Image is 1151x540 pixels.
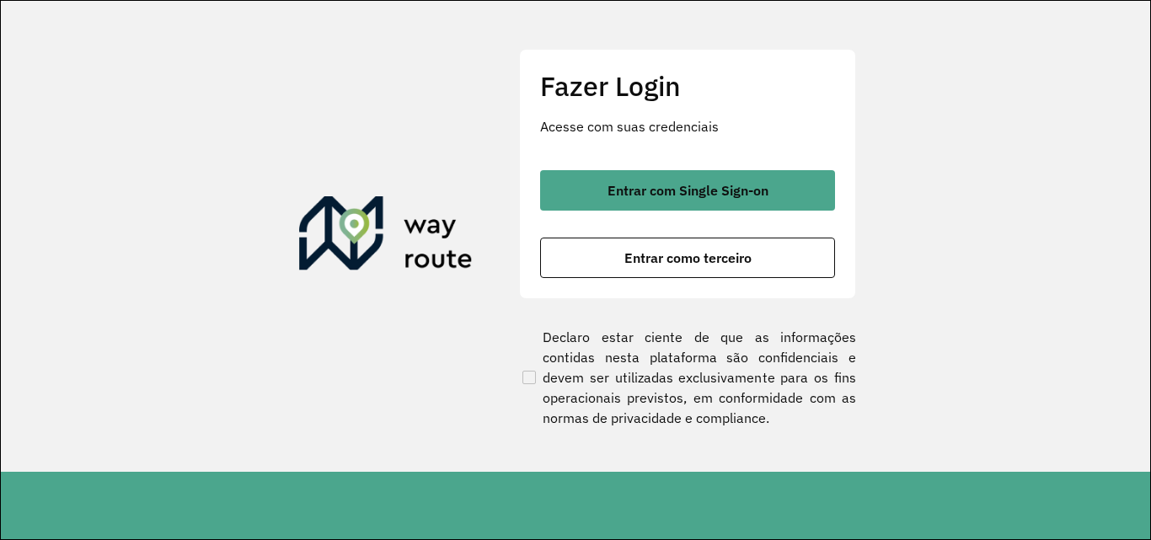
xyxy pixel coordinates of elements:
[540,170,835,211] button: button
[540,238,835,278] button: button
[519,327,856,428] label: Declaro estar ciente de que as informações contidas nesta plataforma são confidenciais e devem se...
[540,116,835,136] p: Acesse com suas credenciais
[540,70,835,102] h2: Fazer Login
[299,196,473,277] img: Roteirizador AmbevTech
[608,184,768,197] span: Entrar com Single Sign-on
[624,251,752,265] span: Entrar como terceiro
